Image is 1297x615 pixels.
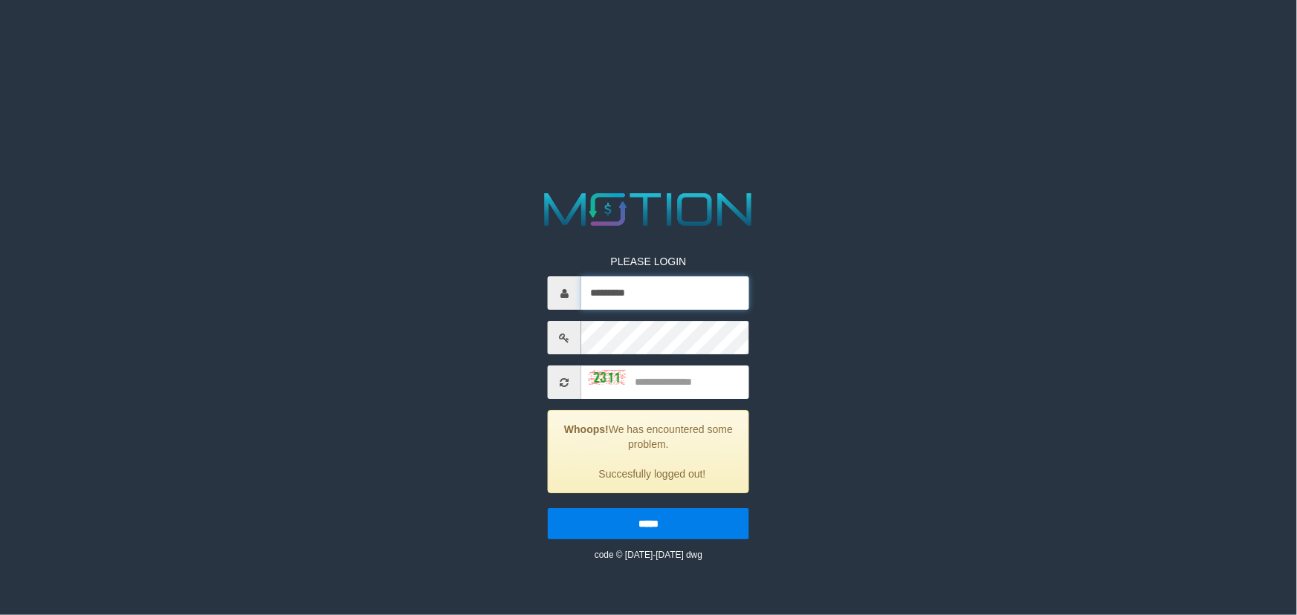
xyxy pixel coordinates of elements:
img: captcha [589,371,626,385]
strong: Whoops! [564,423,609,435]
img: MOTION_logo.png [535,187,762,232]
p: PLEASE LOGIN [548,254,749,269]
li: Succesfully logged out! [567,466,737,481]
div: We has encountered some problem. [548,410,749,493]
small: code © [DATE]-[DATE] dwg [595,550,702,560]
